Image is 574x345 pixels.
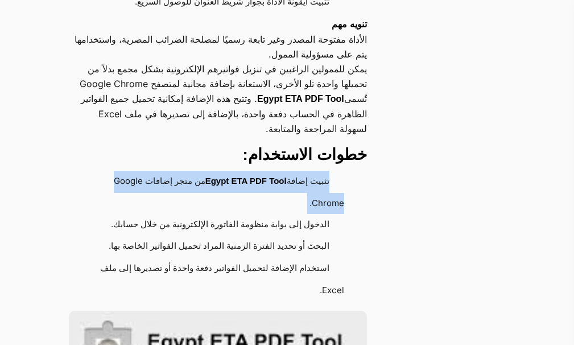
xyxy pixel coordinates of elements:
li: استخدام الإضافة لتحميل الفواتير دفعة واحدة أو تصديرها إلى ملف Excel. [80,258,344,301]
li: البحث أو تحديد الفترة الزمنية المراد تحميل الفواتير الخاصة بها. [80,236,344,258]
li: تثبيت إضافة من متجر إضافات Google Chrome. [80,171,344,214]
h3: خطوات الاستخدام: [69,145,367,165]
strong: Egypt ETA PDF Tool [257,94,344,104]
strong: Egypt ETA PDF Tool [205,176,287,186]
p: يمكن للممولين الراغبين في تنزيل فواتيرهم الإلكترونية بشكل مجمع بدلاً من تحميلها واحدة تلو الأخرى،... [69,61,367,136]
strong: تنويه مهم [332,19,366,29]
li: الدخول إلى بوابة منظومة الفاتورة الإلكترونية من خلال حسابك. [80,214,344,236]
p: الأداة مفتوحة المصدر وغير تابعة رسميًا لمصلحة الضرائب المصرية، واستخدامها يتم على مسؤولية الممول. [69,17,367,61]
